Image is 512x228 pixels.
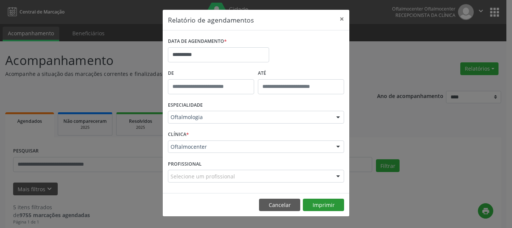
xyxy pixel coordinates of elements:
[303,199,344,211] button: Imprimir
[168,36,227,47] label: DATA DE AGENDAMENTO
[168,129,189,140] label: CLÍNICA
[168,15,254,25] h5: Relatório de agendamentos
[259,199,300,211] button: Cancelar
[334,10,349,28] button: Close
[171,113,329,121] span: Oftalmologia
[168,68,254,79] label: De
[171,172,235,180] span: Selecione um profissional
[258,68,344,79] label: ATÉ
[168,158,202,170] label: PROFISSIONAL
[171,143,329,151] span: Oftalmocenter
[168,100,203,111] label: ESPECIALIDADE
